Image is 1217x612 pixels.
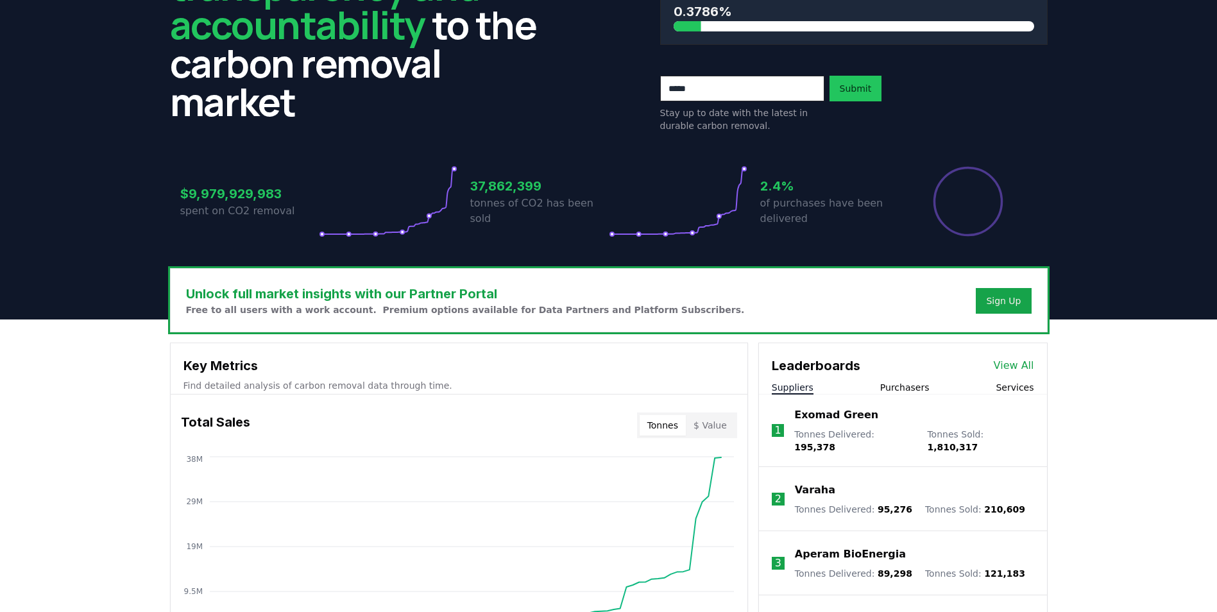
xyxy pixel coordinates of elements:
[878,568,912,579] span: 89,298
[927,442,978,452] span: 1,810,317
[925,567,1025,580] p: Tonnes Sold :
[186,455,203,464] tspan: 38M
[760,176,899,196] h3: 2.4%
[772,381,813,394] button: Suppliers
[794,428,914,454] p: Tonnes Delivered :
[180,184,319,203] h3: $9,979,929,983
[183,356,735,375] h3: Key Metrics
[470,176,609,196] h3: 37,862,399
[760,196,899,226] p: of purchases have been delivered
[880,381,930,394] button: Purchasers
[186,284,745,303] h3: Unlock full market insights with our Partner Portal
[795,547,906,562] a: Aperam BioEnergia
[181,412,250,438] h3: Total Sales
[686,415,735,436] button: $ Value
[984,504,1025,514] span: 210,609
[774,423,781,438] p: 1
[640,415,686,436] button: Tonnes
[186,497,203,506] tspan: 29M
[794,442,835,452] span: 195,378
[795,482,835,498] a: Varaha
[830,76,882,101] button: Submit
[660,106,824,132] p: Stay up to date with the latest in durable carbon removal.
[470,196,609,226] p: tonnes of CO2 has been sold
[186,542,203,551] tspan: 19M
[775,556,781,571] p: 3
[180,203,319,219] p: spent on CO2 removal
[775,491,781,507] p: 2
[925,503,1025,516] p: Tonnes Sold :
[772,356,860,375] h3: Leaderboards
[183,587,202,596] tspan: 9.5M
[984,568,1025,579] span: 121,183
[996,381,1034,394] button: Services
[878,504,912,514] span: 95,276
[795,503,912,516] p: Tonnes Delivered :
[186,303,745,316] p: Free to all users with a work account. Premium options available for Data Partners and Platform S...
[674,2,1034,21] h3: 0.3786%
[976,288,1031,314] button: Sign Up
[927,428,1034,454] p: Tonnes Sold :
[794,407,878,423] a: Exomad Green
[994,358,1034,373] a: View All
[183,379,735,392] p: Find detailed analysis of carbon removal data through time.
[986,294,1021,307] a: Sign Up
[795,567,912,580] p: Tonnes Delivered :
[932,166,1004,237] div: Percentage of sales delivered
